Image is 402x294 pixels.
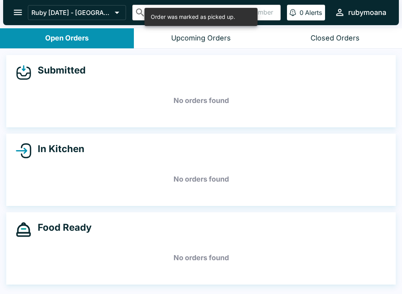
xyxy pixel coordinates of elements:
[31,143,84,155] h4: In Kitchen
[348,8,386,17] div: rubymoana
[8,2,28,22] button: open drawer
[31,9,111,17] p: Ruby [DATE] - [GEOGRAPHIC_DATA]
[31,64,86,76] h4: Submitted
[305,9,322,17] p: Alerts
[28,5,126,20] button: Ruby [DATE] - [GEOGRAPHIC_DATA]
[311,34,360,43] div: Closed Orders
[16,244,386,272] h5: No orders found
[16,86,386,115] h5: No orders found
[151,10,235,24] div: Order was marked as picked up.
[331,4,389,21] button: rubymoana
[45,34,89,43] div: Open Orders
[31,222,91,233] h4: Food Ready
[16,165,386,193] h5: No orders found
[171,34,231,43] div: Upcoming Orders
[300,9,303,17] p: 0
